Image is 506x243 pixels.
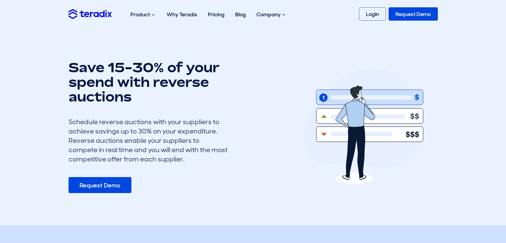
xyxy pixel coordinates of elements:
[359,7,386,21] a: Login
[69,177,131,193] a: Request Demo
[389,7,438,21] a: Request Demo
[69,60,228,104] h1: Save 15-30% of your spend with reverse auctions
[161,4,203,25] a: Why Teradix
[69,9,112,19] img: Teradix logo
[203,4,230,25] a: Pricing
[125,4,161,25] div: Product
[69,117,228,164] div: Schedule reverse auctions with your suppliers to achieve savings up to 30% on your expenditure. R...
[251,4,292,25] div: Company
[304,69,423,184] img: eauction feature
[230,4,251,25] a: Blog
